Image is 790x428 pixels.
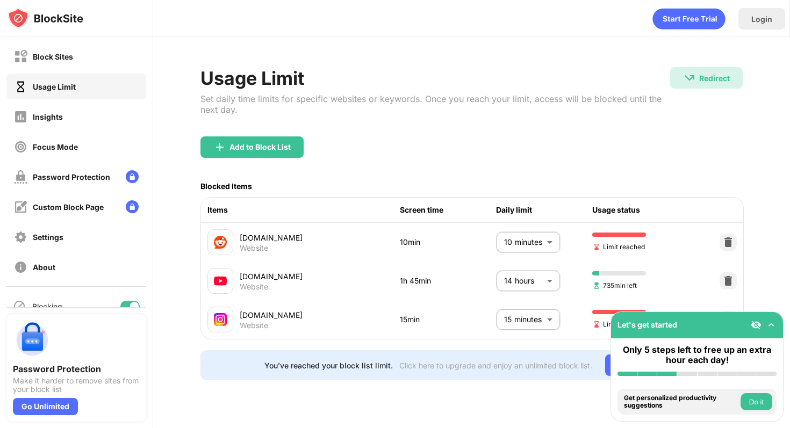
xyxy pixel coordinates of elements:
img: about-off.svg [14,260,27,274]
div: Website [240,243,268,253]
img: favicons [214,274,227,287]
div: Usage status [592,204,688,216]
img: push-password-protection.svg [13,321,52,359]
div: [DOMAIN_NAME] [240,232,400,243]
img: time-usage-on.svg [14,80,27,93]
img: password-protection-off.svg [14,170,27,184]
img: omni-setup-toggle.svg [766,320,777,330]
img: block-off.svg [14,50,27,63]
div: [DOMAIN_NAME] [240,309,400,321]
span: 735min left [592,280,637,291]
img: eye-not-visible.svg [751,320,762,330]
img: logo-blocksite.svg [8,8,83,29]
div: Let's get started [617,320,677,329]
span: Limit reached [592,242,645,252]
div: Settings [33,233,63,242]
img: lock-menu.svg [126,200,139,213]
div: Make it harder to remove sites from your block list [13,376,140,394]
div: Password Protection [13,364,140,374]
div: Items [207,204,400,216]
p: 15 minutes [504,314,543,325]
div: Click here to upgrade and enjoy an unlimited block list. [399,361,592,370]
img: insights-off.svg [14,110,27,124]
div: Website [240,282,268,292]
div: Insights [33,112,63,121]
div: Go Unlimited [605,354,679,376]
div: Get personalized productivity suggestions [624,394,738,410]
div: About [33,263,55,272]
div: 10min [400,236,496,248]
p: 10 minutes [504,236,543,248]
img: lock-menu.svg [126,170,139,183]
img: hourglass-set.svg [592,281,601,290]
img: favicons [214,236,227,249]
div: 15min [400,314,496,325]
div: Redirect [699,74,730,83]
div: [DOMAIN_NAME] [240,271,400,282]
div: Usage Limit [33,82,76,91]
img: hourglass-end.svg [592,243,601,251]
div: 1h 45min [400,275,496,287]
div: Daily limit [496,204,592,216]
div: Password Protection [33,172,110,182]
img: settings-off.svg [14,230,27,244]
div: Screen time [400,204,496,216]
img: customize-block-page-off.svg [14,200,27,214]
div: Focus Mode [33,142,78,151]
div: Set daily time limits for specific websites or keywords. Once you reach your limit, access will b... [200,93,670,115]
div: Custom Block Page [33,202,104,212]
div: Add to Block List [229,143,291,151]
div: Login [751,14,772,24]
div: Go Unlimited [13,398,78,415]
div: You’ve reached your block list limit. [264,361,393,370]
img: favicons [214,313,227,326]
div: Only 5 steps left to free up an extra hour each day! [617,345,777,365]
div: Block Sites [33,52,73,61]
div: animation [652,8,726,30]
img: blocking-icon.svg [13,300,26,313]
span: Limit reached [592,319,645,329]
button: Do it [741,393,772,410]
div: Blocking [32,302,62,311]
div: Website [240,321,268,330]
img: focus-off.svg [14,140,27,154]
div: Blocked Items [200,182,252,191]
img: hourglass-end.svg [592,320,601,329]
div: Usage Limit [200,67,670,89]
p: 14 hours [504,275,543,287]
